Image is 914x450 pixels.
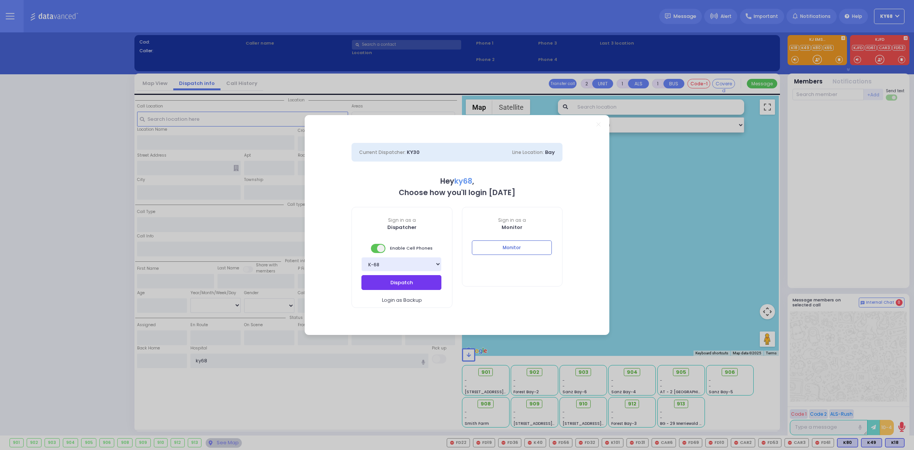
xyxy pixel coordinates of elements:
[502,224,523,231] b: Monitor
[361,275,441,290] button: Dispatch
[440,176,474,186] b: Hey ,
[545,149,555,156] span: Bay
[371,243,433,254] span: Enable Cell Phones
[382,296,422,304] span: Login as Backup
[596,122,601,127] a: Close
[472,240,552,255] button: Monitor
[352,217,452,224] span: Sign in as a
[359,149,406,155] span: Current Dispatcher:
[512,149,544,155] span: Line Location:
[454,176,472,186] span: ky68
[462,217,562,224] span: Sign in as a
[387,224,417,231] b: Dispatcher
[407,149,420,156] span: KY30
[399,187,515,198] b: Choose how you'll login [DATE]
